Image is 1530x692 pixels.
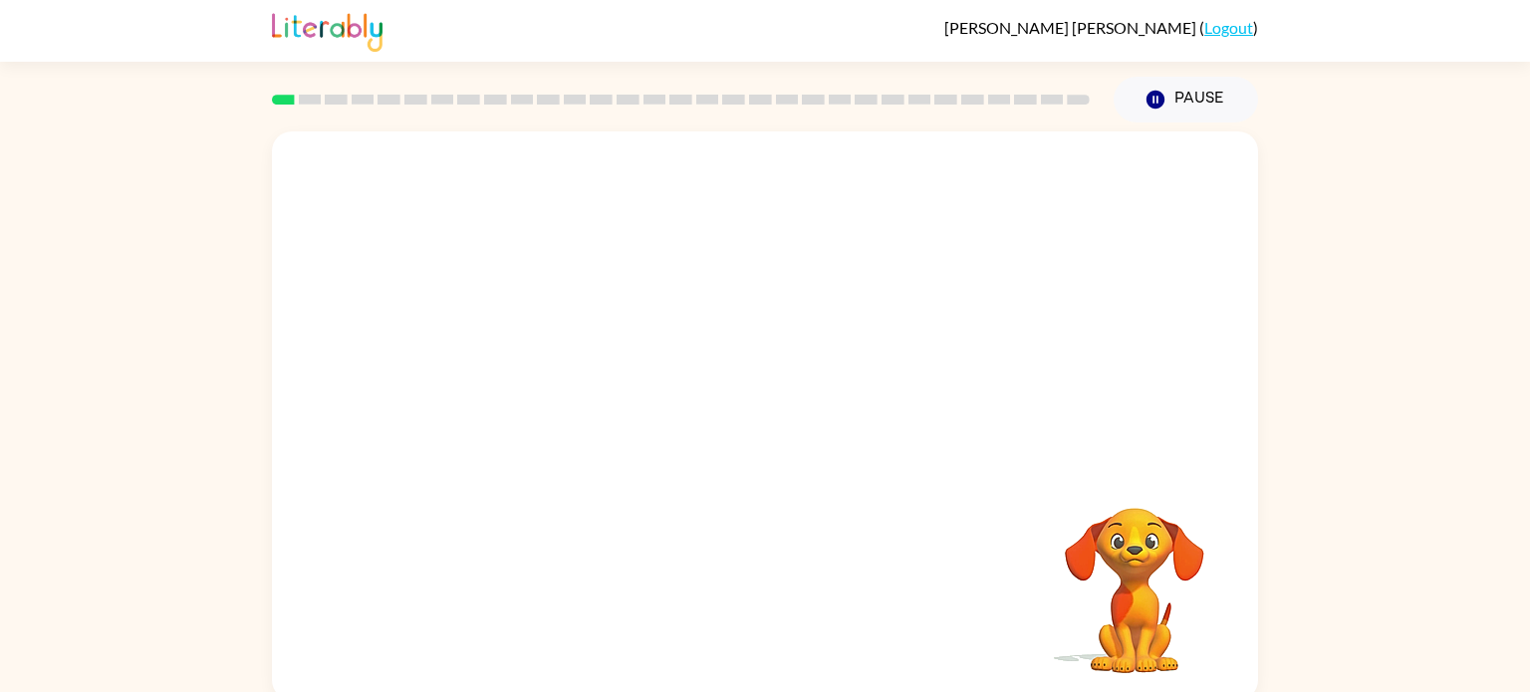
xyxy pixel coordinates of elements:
[944,18,1258,37] div: ( )
[272,8,382,52] img: Literably
[1035,477,1234,676] video: Your browser must support playing .mp4 files to use Literably. Please try using another browser.
[944,18,1199,37] span: [PERSON_NAME] [PERSON_NAME]
[1204,18,1253,37] a: Logout
[1114,77,1258,122] button: Pause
